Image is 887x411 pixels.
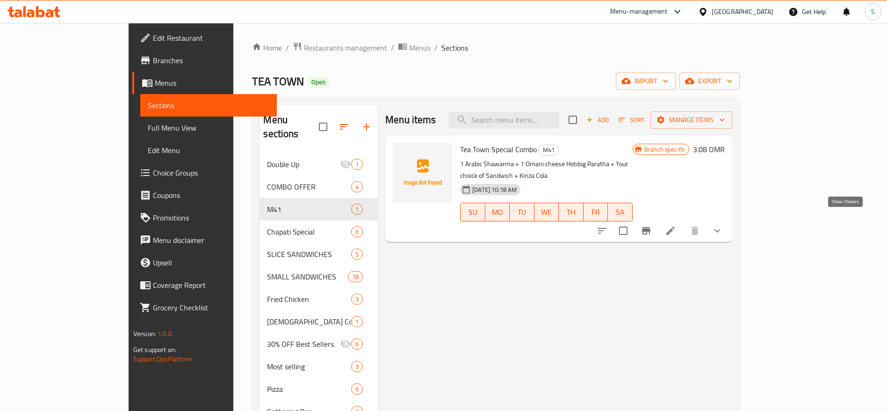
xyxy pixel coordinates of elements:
button: Branch-specific-item [635,220,657,242]
span: Full Menu View [148,122,269,133]
a: Promotions [132,206,277,229]
span: Sort items [613,113,650,127]
a: Grocery Checklist [132,296,277,319]
div: Iftar Combo [267,316,351,327]
button: export [679,73,740,90]
div: items [351,294,363,305]
span: [DATE] 10:18 AM [469,185,520,194]
div: items [351,338,363,350]
span: Manage items [658,114,725,126]
span: TEA TOWN [252,71,304,92]
span: Choice Groups [153,167,269,178]
div: Most selling3 [260,355,378,378]
span: Add item [583,113,613,127]
span: Branches [153,55,269,66]
button: import [616,73,676,90]
button: SU [460,203,485,221]
span: Tea Town Special Combo [460,142,537,156]
img: Tea Town Special Combo [393,143,453,203]
span: Most selling [267,361,351,372]
button: TH [559,203,584,221]
button: Sort [616,113,647,127]
span: 30% OFF Best Sellers [267,338,340,350]
span: Menu disclaimer [153,235,269,246]
li: / [286,42,289,53]
div: Pizza6 [260,378,378,400]
div: items [351,361,363,372]
div: Menu-management [610,6,668,17]
div: SLICE SANDWICHES5 [260,243,378,265]
span: 1.0.0 [158,328,172,340]
span: 5 [352,250,362,259]
span: Double Up [267,159,340,170]
button: show more [706,220,728,242]
a: Branches [132,49,277,72]
nav: breadcrumb [252,42,740,54]
span: Select section [563,110,583,130]
div: 30% OFF Best Sellers6 [260,333,378,355]
span: Chapati Special [267,226,351,237]
a: Edit Menu [140,139,277,161]
span: TH [562,205,580,219]
span: SU [464,205,481,219]
span: Restaurants management [304,42,387,53]
span: Sections [441,42,468,53]
span: 1 [352,160,362,169]
span: 1 [352,205,362,214]
button: FR [584,203,608,221]
div: items [351,383,363,395]
div: [GEOGRAPHIC_DATA] [712,7,773,17]
span: SLICE SANDWICHES [267,249,351,260]
span: Menus [409,42,431,53]
button: Add section [355,116,378,138]
div: items [351,226,363,237]
span: M41 [267,204,351,215]
div: items [348,271,363,282]
span: COMBO OFFER [267,181,351,192]
span: Edit Menu [148,145,269,156]
div: Double Up1 [260,153,378,176]
div: Open [308,77,329,88]
div: items [351,249,363,260]
a: Full Menu View [140,117,277,139]
p: 1 Arabic Shawarma + 1 Omani cheese Hotdog Paratha + Your choice of Sandwich + Kinza Cola [460,158,633,182]
span: 6 [352,228,362,236]
span: 6 [352,385,362,394]
a: Coupons [132,184,277,206]
span: 6 [352,340,362,349]
h2: Menu items [385,113,436,127]
button: TU [510,203,534,221]
a: Support.OpsPlatform [133,353,193,365]
span: FR [587,205,605,219]
span: TU [513,205,531,219]
a: Menu disclaimer [132,229,277,251]
span: MO [489,205,506,219]
a: Coverage Report [132,274,277,296]
div: items [351,204,363,215]
span: Sort sections [333,116,355,138]
button: Add [583,113,613,127]
span: M41 [539,145,558,155]
span: Pizza [267,383,351,395]
div: M41 [539,145,559,156]
a: Menus [132,72,277,94]
h2: Menu sections [263,113,319,141]
li: / [391,42,394,53]
span: Coupons [153,190,269,201]
div: COMBO OFFER4 [260,176,378,198]
span: Sections [148,100,269,111]
span: Menus [155,77,269,88]
div: Fried Chicken3 [260,288,378,310]
div: Fried Chicken [267,294,351,305]
a: Edit Restaurant [132,27,277,49]
button: WE [534,203,559,221]
span: [DEMOGRAPHIC_DATA] Combo [267,316,351,327]
span: S [871,7,875,17]
span: Upsell [153,257,269,268]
